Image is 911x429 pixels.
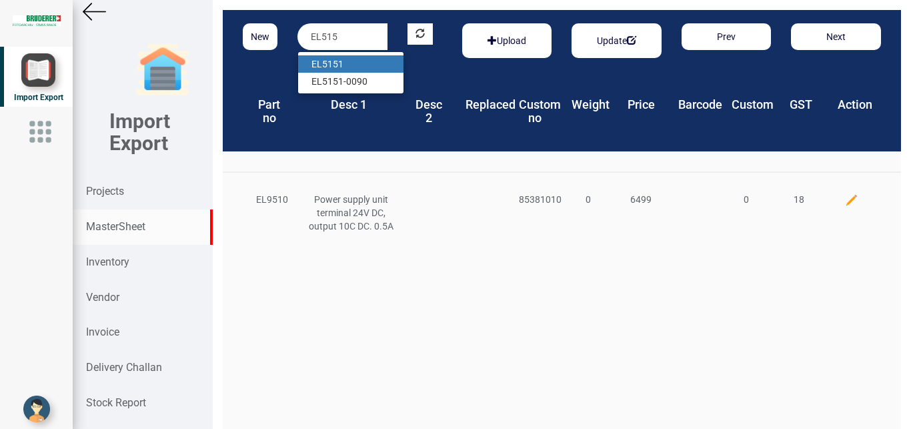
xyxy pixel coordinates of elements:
[253,98,286,125] h4: Part no
[299,193,404,233] div: Power supply unit terminal 24V DC, output 10C DC. 0.5A
[732,98,765,111] h4: Custom
[838,98,871,111] h4: Action
[791,23,881,50] button: Next
[480,30,534,51] button: Upload
[311,59,338,69] strong: EL515
[412,98,445,125] h4: Desc 2
[86,291,119,304] strong: Vendor
[298,55,403,73] a: EL5151
[614,193,667,206] div: 6499
[589,30,644,51] button: Update
[772,193,825,206] div: 18
[462,23,552,58] div: Basic example
[246,193,299,206] div: EL9510
[86,396,146,409] strong: Stock Report
[109,109,170,155] b: Import Export
[720,193,772,206] div: 0
[625,98,658,111] h4: Price
[86,256,129,268] strong: Inventory
[86,361,162,374] strong: Delivery Challan
[86,326,119,338] strong: Invoice
[243,23,277,50] button: New
[14,93,63,102] span: Import Export
[845,193,858,207] img: edit.png
[86,220,145,233] strong: MasterSheet
[562,193,614,206] div: 0
[311,76,338,87] strong: EL515
[509,193,562,206] div: 85381010
[784,98,818,111] h4: GST
[572,98,605,111] h4: Weight
[466,98,499,111] h4: Replaced
[682,23,772,50] button: Prev
[298,73,403,90] a: EL5151-0090
[519,98,552,125] h4: Custom no
[86,185,124,197] strong: Projects
[572,23,662,58] div: Basic example
[678,98,712,111] h4: Barcode
[136,43,189,97] img: garage-closed.png
[306,98,393,111] h4: Desc 1
[297,23,387,50] input: Serach by product part no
